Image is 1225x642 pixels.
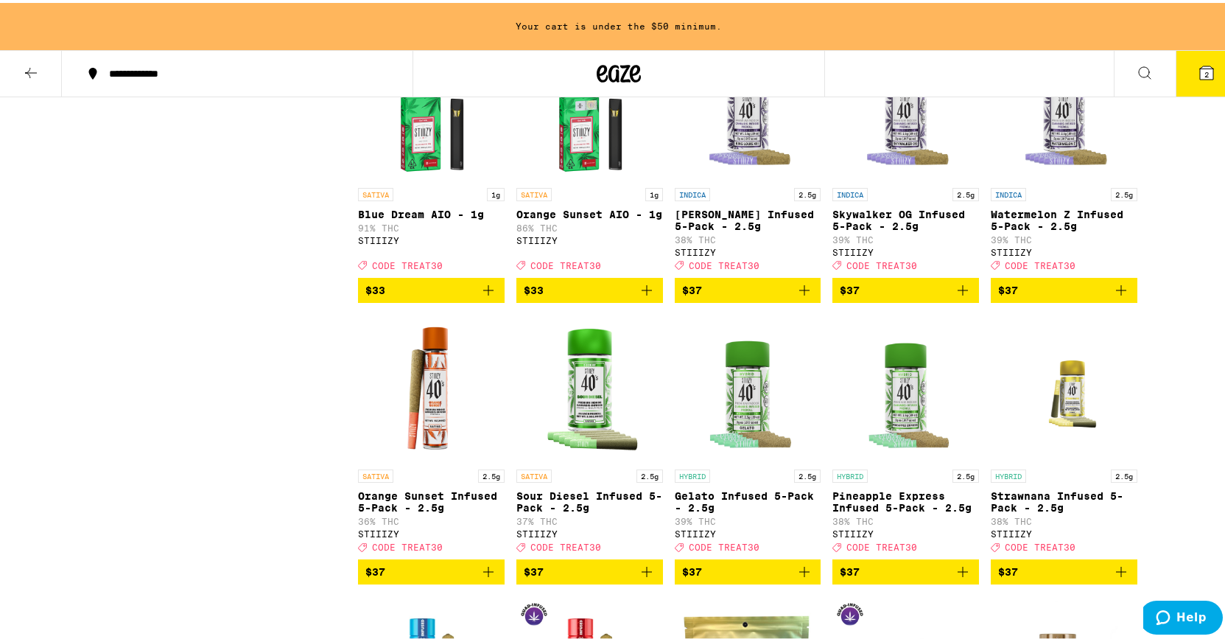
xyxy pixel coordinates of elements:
a: Open page for Blue Dream AIO - 1g from STIIIZY [358,30,505,275]
div: STIIIZY [991,526,1137,536]
p: SATIVA [358,185,393,198]
div: STIIIZY [832,526,979,536]
img: STIIIZY - King Louis XIII Infused 5-Pack - 2.5g [675,30,821,178]
p: HYBRID [675,467,710,480]
span: CODE TREAT30 [372,540,443,549]
p: SATIVA [516,467,552,480]
div: STIIIZY [832,245,979,254]
div: STIIIZY [516,233,663,243]
div: STIIIZY [675,526,821,536]
button: Add to bag [516,556,663,582]
button: Add to bag [675,556,821,582]
a: Open page for Gelato Infused 5-Pack - 2.5g from STIIIZY [675,312,821,556]
p: INDICA [832,185,868,198]
p: 2.5g [952,185,979,198]
span: CODE TREAT30 [530,540,601,549]
p: Strawnana Infused 5-Pack - 2.5g [991,487,1137,511]
p: Orange Sunset Infused 5-Pack - 2.5g [358,487,505,511]
span: $37 [682,282,702,293]
p: INDICA [991,185,1026,198]
p: 37% THC [516,514,663,523]
p: 2.5g [1111,467,1137,480]
span: $37 [365,563,385,575]
img: STIIIZY - Pineapple Express Infused 5-Pack - 2.5g [832,312,979,459]
span: $37 [524,563,544,575]
img: STIIIZY - Orange Sunset AIO - 1g [516,30,663,178]
p: 2.5g [794,467,821,480]
a: Open page for Skywalker OG Infused 5-Pack - 2.5g from STIIIZY [832,30,979,275]
span: $33 [524,282,544,293]
p: 2.5g [478,467,505,480]
iframe: Opens a widget where you can find more information [1143,598,1223,635]
a: Open page for Watermelon Z Infused 5-Pack - 2.5g from STIIIZY [991,30,1137,275]
button: Add to bag [358,275,505,300]
p: Skywalker OG Infused 5-Pack - 2.5g [832,206,979,229]
span: $37 [682,563,702,575]
p: 39% THC [832,232,979,242]
p: 36% THC [358,514,505,523]
p: Blue Dream AIO - 1g [358,206,505,217]
p: Pineapple Express Infused 5-Pack - 2.5g [832,487,979,511]
button: Add to bag [832,556,979,582]
p: SATIVA [516,185,552,198]
a: Open page for Orange Sunset AIO - 1g from STIIIZY [516,30,663,275]
img: STIIIZY - Blue Dream AIO - 1g [358,30,505,178]
p: SATIVA [358,467,393,480]
a: Open page for Sour Diesel Infused 5-Pack - 2.5g from STIIIZY [516,312,663,556]
p: Gelato Infused 5-Pack - 2.5g [675,487,821,511]
span: CODE TREAT30 [846,540,917,549]
span: CODE TREAT30 [689,540,759,549]
span: $33 [365,282,385,293]
button: Add to bag [358,556,505,582]
span: CODE TREAT30 [1005,540,1075,549]
button: Add to bag [832,275,979,300]
div: STIIIZY [358,526,505,536]
p: INDICA [675,185,710,198]
img: STIIIZY - Orange Sunset Infused 5-Pack - 2.5g [358,312,505,459]
img: STIIIZY - Watermelon Z Infused 5-Pack - 2.5g [991,30,1137,178]
p: HYBRID [832,467,868,480]
p: 2.5g [952,467,979,480]
span: CODE TREAT30 [372,258,443,268]
p: 91% THC [358,220,505,230]
p: Watermelon Z Infused 5-Pack - 2.5g [991,206,1137,229]
button: Add to bag [991,556,1137,582]
button: Add to bag [991,275,1137,300]
div: STIIIZY [358,233,505,243]
p: [PERSON_NAME] Infused 5-Pack - 2.5g [675,206,821,229]
p: 39% THC [675,514,821,523]
a: Open page for Strawnana Infused 5-Pack - 2.5g from STIIIZY [991,312,1137,556]
p: Orange Sunset AIO - 1g [516,206,663,217]
div: STIIIZY [516,526,663,536]
p: 38% THC [675,232,821,242]
p: 1g [487,185,505,198]
p: 38% THC [832,514,979,523]
img: STIIIZY - Strawnana Infused 5-Pack - 2.5g [991,312,1137,459]
span: $37 [998,282,1018,293]
a: Open page for Pineapple Express Infused 5-Pack - 2.5g from STIIIZY [832,312,979,556]
p: 86% THC [516,220,663,230]
a: Open page for Orange Sunset Infused 5-Pack - 2.5g from STIIIZY [358,312,505,556]
span: $37 [840,282,860,293]
p: HYBRID [991,467,1026,480]
span: CODE TREAT30 [530,258,601,268]
span: CODE TREAT30 [1005,258,1075,268]
button: Add to bag [675,275,821,300]
img: STIIIZY - Skywalker OG Infused 5-Pack - 2.5g [832,30,979,178]
p: 39% THC [991,232,1137,242]
div: STIIIZY [991,245,1137,254]
button: Add to bag [516,275,663,300]
span: 2 [1204,67,1209,76]
p: 38% THC [991,514,1137,523]
p: 1g [645,185,663,198]
p: 2.5g [1111,185,1137,198]
span: $37 [998,563,1018,575]
img: STIIIZY - Gelato Infused 5-Pack - 2.5g [675,312,821,459]
p: 2.5g [636,467,663,480]
p: 2.5g [794,185,821,198]
p: Sour Diesel Infused 5-Pack - 2.5g [516,487,663,511]
span: CODE TREAT30 [846,258,917,268]
span: CODE TREAT30 [689,258,759,268]
a: Open page for King Louis XIII Infused 5-Pack - 2.5g from STIIIZY [675,30,821,275]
